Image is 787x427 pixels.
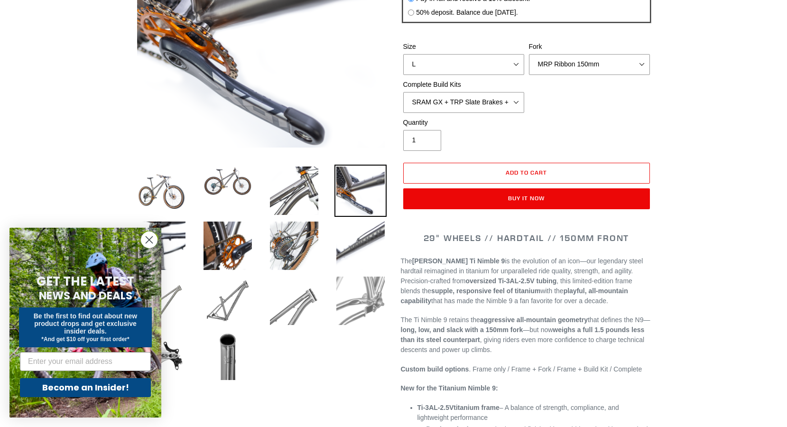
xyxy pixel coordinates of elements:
img: Load image into Gallery viewer, TI NIMBLE 9 [268,165,320,217]
button: Buy it now [403,188,650,209]
span: GET THE LATEST [37,273,134,290]
strong: titanium frame [417,404,500,411]
button: Become an Insider! [20,378,151,397]
strong: oversized Ti-3AL-2.5V tubing [465,277,556,285]
strong: New for the Titanium Nimble 9: [401,384,498,392]
span: Ti-3AL-2.5V [417,404,454,411]
button: Add to cart [403,163,650,184]
label: Complete Build Kits [403,80,524,90]
span: Add to cart [506,169,547,176]
span: 29" WHEELS // HARDTAIL // 150MM FRONT [424,232,630,243]
p: The is the evolution of an icon—our legendary steel hardtail reimagined in titanium for unparalle... [401,256,652,306]
strong: [PERSON_NAME] Ti Nimble 9 [412,257,505,265]
strong: Custom build options [401,365,469,373]
li: – A balance of strength, compliance, and lightweight performance [417,403,652,423]
input: Enter your email address [20,352,151,371]
img: Load image into Gallery viewer, TI NIMBLE 9 [268,275,320,327]
span: NEWS AND DEALS [39,288,132,303]
img: Load image into Gallery viewer, TI NIMBLE 9 [202,165,254,198]
span: *And get $10 off your first order* [41,336,129,343]
img: Load image into Gallery viewer, TI NIMBLE 9 [202,330,254,382]
label: Fork [529,42,650,52]
label: Size [403,42,524,52]
strong: aggressive all-mountain geometry [480,316,588,324]
img: Load image into Gallery viewer, TI NIMBLE 9 [202,275,254,327]
img: Load image into Gallery viewer, TI NIMBLE 9 [135,165,187,217]
img: Load image into Gallery viewer, TI NIMBLE 9 [202,220,254,272]
img: Load image into Gallery viewer, TI NIMBLE 9 [334,165,387,217]
strong: supple, responsive feel of titanium [431,287,540,295]
p: . Frame only / Frame + Fork / Frame + Build Kit / Complete [401,364,652,374]
img: Load image into Gallery viewer, TI NIMBLE 9 [268,220,320,272]
label: Quantity [403,118,524,128]
strong: long, low, and slack with a 150mm fork [401,326,523,334]
p: The Ti Nimble 9 retains the that defines the N9— —but now , giving riders even more confidence to... [401,315,652,355]
button: Close dialog [141,232,157,248]
span: Be the first to find out about new product drops and get exclusive insider deals. [34,312,138,335]
img: Load image into Gallery viewer, TI NIMBLE 9 [334,275,387,327]
strong: weighs a full 1.5 pounds less than its steel counterpart [401,326,645,343]
img: Load image into Gallery viewer, TI NIMBLE 9 [334,220,387,272]
label: 50% deposit. Balance due [DATE]. [416,8,518,18]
